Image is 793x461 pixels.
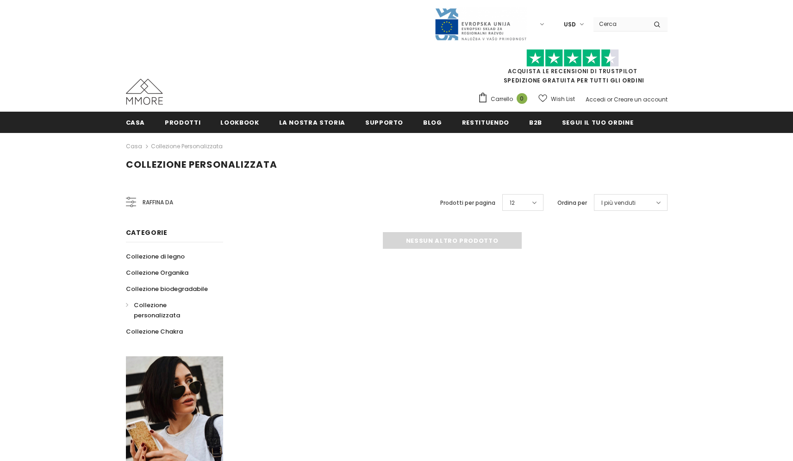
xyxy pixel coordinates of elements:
[279,118,345,127] span: La nostra storia
[517,93,527,104] span: 0
[510,198,515,208] span: 12
[491,95,513,104] span: Carrello
[126,265,188,281] a: Collezione Organika
[220,112,259,133] a: Lookbook
[462,118,509,127] span: Restituendo
[126,284,208,293] span: Collezione biodegradabile
[151,142,223,150] a: Collezione personalizzata
[126,248,185,265] a: Collezione di legno
[143,197,173,208] span: Raffina da
[440,198,495,208] label: Prodotti per pagina
[126,228,168,237] span: Categorie
[365,118,403,127] span: supporto
[562,118,633,127] span: Segui il tuo ordine
[134,301,180,320] span: Collezione personalizzata
[478,92,532,106] a: Carrello 0
[434,7,527,41] img: Javni Razpis
[423,118,442,127] span: Blog
[220,118,259,127] span: Lookbook
[126,297,213,323] a: Collezione personalizzata
[126,281,208,297] a: Collezione biodegradabile
[165,112,200,133] a: Prodotti
[126,252,185,261] span: Collezione di legno
[279,112,345,133] a: La nostra storia
[126,268,188,277] span: Collezione Organika
[586,95,606,103] a: Accedi
[126,323,183,340] a: Collezione Chakra
[529,112,542,133] a: B2B
[126,112,145,133] a: Casa
[126,158,277,171] span: Collezione personalizzata
[423,112,442,133] a: Blog
[538,91,575,107] a: Wish List
[551,95,575,104] span: Wish List
[165,118,200,127] span: Prodotti
[126,118,145,127] span: Casa
[593,17,647,31] input: Search Site
[557,198,587,208] label: Ordina per
[564,20,576,29] span: USD
[126,327,183,336] span: Collezione Chakra
[562,112,633,133] a: Segui il tuo ordine
[126,79,163,105] img: Casi MMORE
[365,112,403,133] a: supporto
[434,20,527,28] a: Javni Razpis
[462,112,509,133] a: Restituendo
[607,95,612,103] span: or
[126,141,142,152] a: Casa
[508,67,637,75] a: Acquista le recensioni di TrustPilot
[526,49,619,67] img: Fidati di Pilot Stars
[529,118,542,127] span: B2B
[601,198,636,208] span: I più venduti
[614,95,668,103] a: Creare un account
[478,53,668,84] span: SPEDIZIONE GRATUITA PER TUTTI GLI ORDINI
